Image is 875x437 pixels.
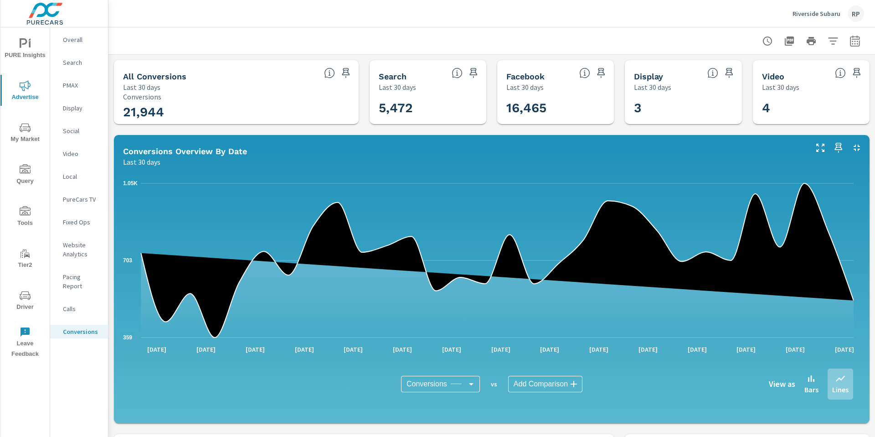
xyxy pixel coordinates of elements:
[813,140,828,155] button: Make Fullscreen
[3,290,47,312] span: Driver
[123,334,132,341] text: 359
[730,345,762,354] p: [DATE]
[485,345,517,354] p: [DATE]
[50,170,108,183] div: Local
[324,68,335,78] span: All Conversions include Actions, Leads and Unmapped Conversions
[63,304,101,313] p: Calls
[50,325,108,338] div: Conversions
[594,66,608,80] span: Save this to your personalized report
[3,327,47,359] span: Leave Feedback
[634,100,754,116] h3: 3
[579,68,590,78] span: All conversions reported from Facebook with duplicates filtered out
[634,72,663,81] h5: Display
[762,72,784,81] h5: Video
[63,35,101,44] p: Overall
[141,345,173,354] p: [DATE]
[63,58,101,67] p: Search
[480,380,508,388] p: vs
[829,345,860,354] p: [DATE]
[846,32,864,50] button: Select Date Range
[379,100,499,116] h3: 5,472
[50,238,108,261] div: Website Analytics
[123,72,186,81] h5: All Conversions
[793,10,840,18] p: Riverside Subaru
[63,327,101,336] p: Conversions
[50,78,108,92] div: PMAX
[452,68,463,78] span: Search Conversions include Actions, Leads and Unmapped Conversions.
[849,66,864,80] span: Save this to your personalized report
[50,270,108,293] div: Pacing Report
[681,345,713,354] p: [DATE]
[63,126,101,135] p: Social
[50,215,108,229] div: Fixed Ops
[288,345,320,354] p: [DATE]
[835,68,846,78] span: Video Conversions include Actions, Leads and Unmapped Conversions
[63,218,101,227] p: Fixed Ops
[123,82,160,93] p: Last 30 days
[3,38,47,61] span: PURE Insights
[634,82,671,93] p: Last 30 days
[583,345,615,354] p: [DATE]
[769,380,795,389] h6: View as
[239,345,271,354] p: [DATE]
[50,302,108,316] div: Calls
[63,149,101,158] p: Video
[401,376,480,392] div: Conversions
[337,345,369,354] p: [DATE]
[831,140,846,155] span: Save this to your personalized report
[63,272,101,291] p: Pacing Report
[632,345,664,354] p: [DATE]
[802,32,820,50] button: Print Report
[3,164,47,187] span: Query
[63,104,101,113] p: Display
[63,195,101,204] p: PureCars TV
[63,172,101,181] p: Local
[339,66,353,80] span: Save this to your personalized report
[63,81,101,90] p: PMAX
[50,124,108,138] div: Social
[506,100,627,116] h3: 16,465
[50,192,108,206] div: PureCars TV
[824,32,842,50] button: Apply Filters
[707,68,718,78] span: Display Conversions include Actions, Leads and Unmapped Conversions
[3,248,47,271] span: Tier2
[762,82,799,93] p: Last 30 days
[3,206,47,229] span: Tools
[379,72,407,81] h5: Search
[436,345,468,354] p: [DATE]
[466,66,481,80] span: Save this to your personalized report
[123,257,132,264] text: 703
[123,180,138,187] text: 1.05K
[534,345,566,354] p: [DATE]
[804,384,818,395] p: Bars
[780,32,798,50] button: "Export Report to PDF"
[779,345,811,354] p: [DATE]
[379,82,416,93] p: Last 30 days
[123,146,247,156] h5: Conversions Overview By Date
[123,156,160,167] p: Last 30 days
[506,72,545,81] h5: Facebook
[3,122,47,145] span: My Market
[63,240,101,259] p: Website Analytics
[832,384,849,395] p: Lines
[0,27,50,363] div: nav menu
[50,101,108,115] div: Display
[722,66,736,80] span: Save this to your personalized report
[508,376,582,392] div: Add Comparison
[190,345,222,354] p: [DATE]
[848,5,864,22] div: RP
[506,82,544,93] p: Last 30 days
[3,80,47,103] span: Advertise
[50,33,108,47] div: Overall
[386,345,418,354] p: [DATE]
[123,104,350,120] h3: 21,944
[849,140,864,155] button: Minimize Widget
[50,147,108,161] div: Video
[123,93,350,101] p: Conversions
[50,56,108,69] div: Search
[514,380,568,389] span: Add Comparison
[407,380,447,389] span: Conversions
